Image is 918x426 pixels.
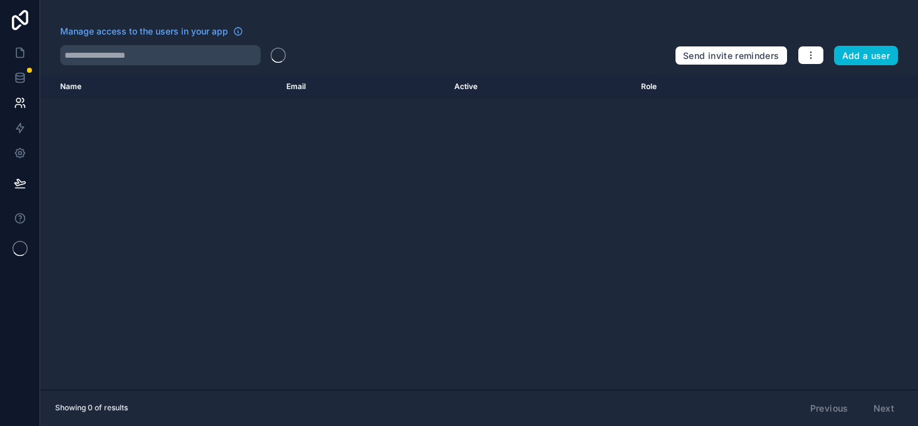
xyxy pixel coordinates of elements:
[279,75,447,98] th: Email
[834,46,899,66] button: Add a user
[634,75,783,98] th: Role
[447,75,634,98] th: Active
[55,403,128,413] span: Showing 0 of results
[60,25,228,38] span: Manage access to the users in your app
[675,46,787,66] button: Send invite reminders
[60,25,243,38] a: Manage access to the users in your app
[40,75,918,390] div: scrollable content
[40,75,279,98] th: Name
